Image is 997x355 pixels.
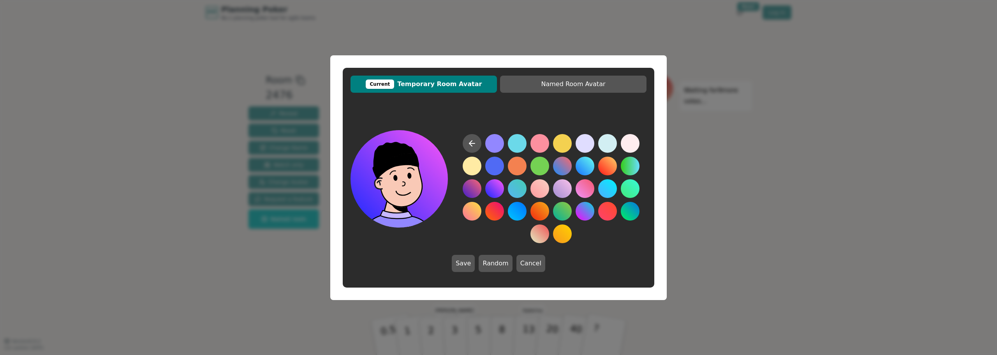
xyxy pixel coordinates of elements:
[354,79,493,89] span: Temporary Room Avatar
[452,255,475,272] button: Save
[504,79,643,89] span: Named Room Avatar
[500,76,646,93] button: Named Room Avatar
[479,255,512,272] button: Random
[351,76,497,93] button: CurrentTemporary Room Avatar
[366,79,395,89] div: Current
[516,255,545,272] button: Cancel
